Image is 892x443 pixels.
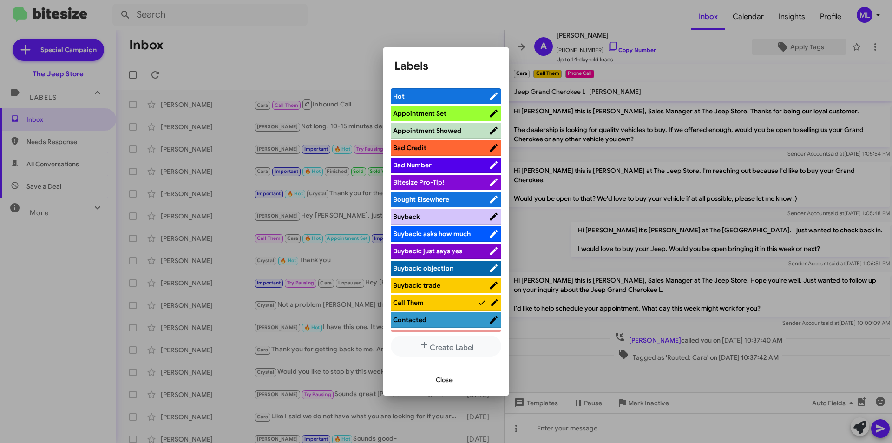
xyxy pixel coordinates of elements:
span: Contacted [393,316,426,324]
span: Call Them [393,298,424,307]
h1: Labels [394,59,498,73]
span: Buyback: objection [393,264,453,272]
span: Buyback: trade [393,281,440,290]
span: Bought Elsewhere [393,195,449,204]
span: Buyback: just says yes [393,247,462,255]
span: Buyback: asks how much [393,230,471,238]
span: Hot [393,92,405,100]
button: Close [428,371,460,388]
span: Bad Credit [393,144,426,152]
span: Bad Number [393,161,432,169]
span: Appointment Showed [393,126,461,135]
span: Close [436,371,453,388]
button: Create Label [391,336,501,357]
span: Bitesize Pro-Tip! [393,178,444,186]
span: Appointment Set [393,109,446,118]
span: Buyback [393,212,420,221]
